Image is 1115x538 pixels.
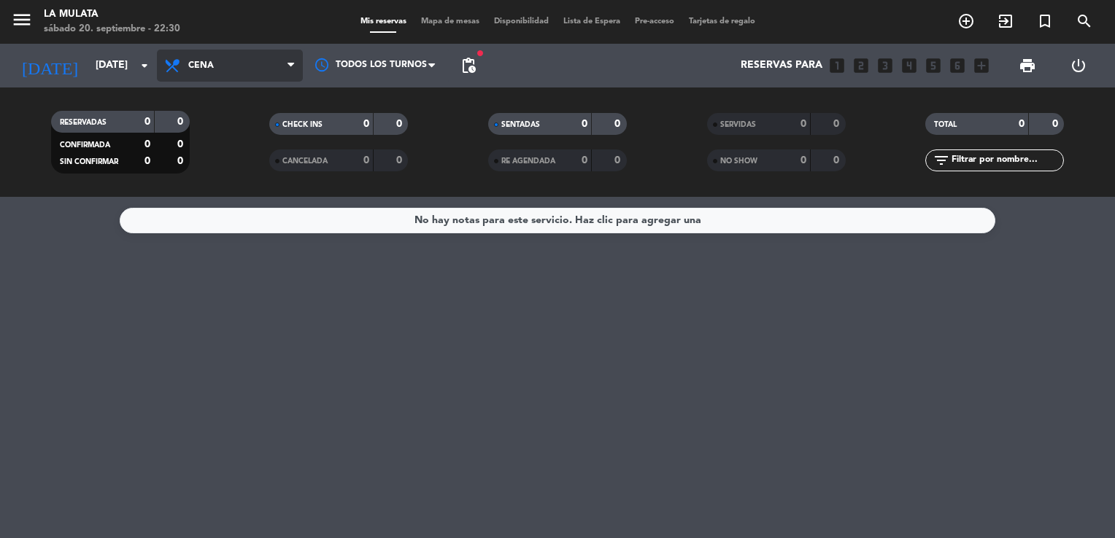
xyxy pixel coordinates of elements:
span: NO SHOW [720,157,757,165]
strong: 0 [177,117,186,127]
input: Filtrar por nombre... [950,152,1063,168]
i: search [1076,12,1093,30]
span: Mis reservas [353,17,414,26]
i: exit_to_app [997,12,1014,30]
span: Tarjetas de regalo [682,17,763,26]
i: looks_4 [900,56,919,75]
strong: 0 [800,155,806,165]
strong: 0 [1019,119,1025,129]
span: Reservas para [741,60,822,71]
strong: 0 [177,156,186,166]
strong: 0 [144,139,150,149]
div: No hay notas para este servicio. Haz clic para agregar una [414,212,701,229]
span: Pre-acceso [628,17,682,26]
div: LOG OUT [1053,44,1104,87]
i: looks_one [827,56,846,75]
i: looks_3 [876,56,895,75]
span: CHECK INS [282,121,323,128]
strong: 0 [833,155,842,165]
strong: 0 [396,155,405,165]
i: [DATE] [11,50,88,82]
i: add_circle_outline [957,12,975,30]
i: looks_two [852,56,871,75]
strong: 0 [1052,119,1061,129]
span: Disponibilidad [487,17,556,26]
i: looks_6 [948,56,967,75]
strong: 0 [614,119,623,129]
strong: 0 [582,119,587,129]
span: Cena [188,61,214,71]
span: TOTAL [934,121,957,128]
strong: 0 [144,156,150,166]
strong: 0 [396,119,405,129]
span: RE AGENDADA [501,157,555,165]
i: turned_in_not [1036,12,1054,30]
strong: 0 [833,119,842,129]
i: add_box [972,56,991,75]
span: fiber_manual_record [476,49,485,58]
i: filter_list [933,152,950,169]
strong: 0 [363,119,369,129]
span: SIN CONFIRMAR [60,158,118,165]
span: Mapa de mesas [414,17,487,26]
div: La Mulata [44,7,180,22]
strong: 0 [363,155,369,165]
i: looks_5 [924,56,943,75]
span: print [1019,57,1036,74]
strong: 0 [177,139,186,149]
strong: 0 [144,117,150,127]
span: SERVIDAS [720,121,756,128]
span: RESERVADAS [60,119,107,126]
div: sábado 20. septiembre - 22:30 [44,22,180,36]
i: arrow_drop_down [136,57,153,74]
strong: 0 [800,119,806,129]
i: power_settings_new [1070,57,1087,74]
strong: 0 [614,155,623,165]
span: SENTADAS [501,121,540,128]
span: pending_actions [460,57,477,74]
span: CANCELADA [282,157,328,165]
strong: 0 [582,155,587,165]
i: menu [11,9,33,31]
span: Lista de Espera [556,17,628,26]
span: CONFIRMADA [60,141,110,149]
button: menu [11,9,33,36]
